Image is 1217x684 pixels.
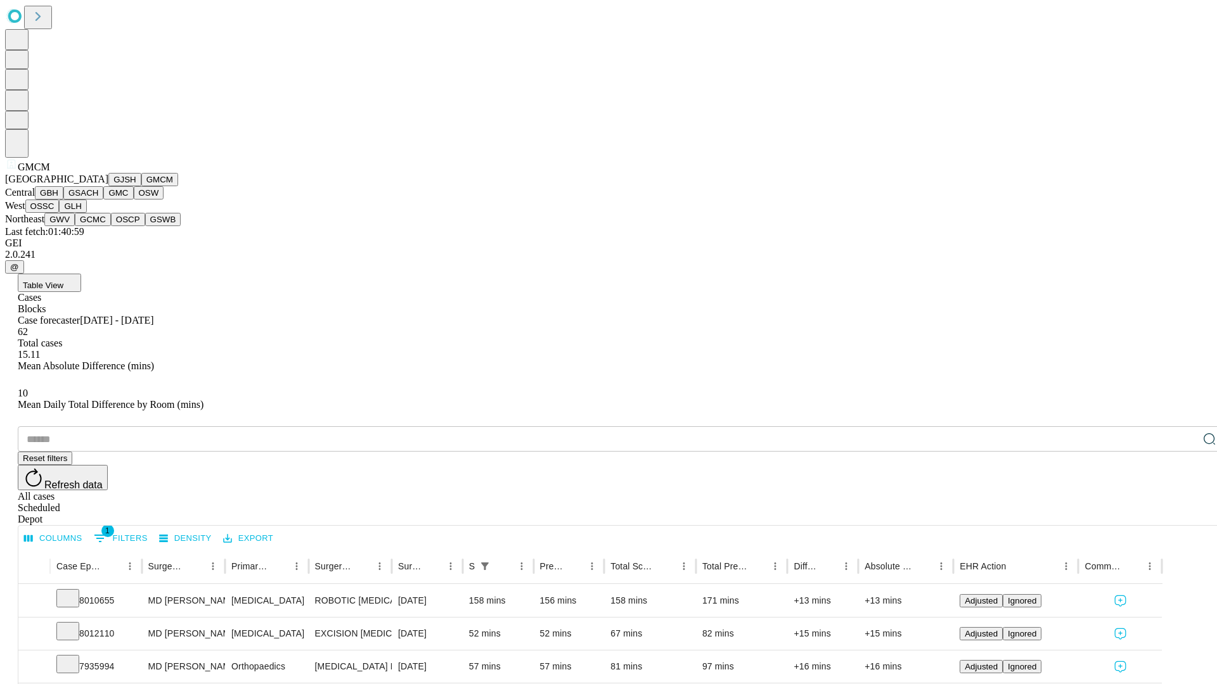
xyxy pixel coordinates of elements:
span: [DATE] - [DATE] [80,315,153,326]
div: MD [PERSON_NAME] [PERSON_NAME] [148,617,219,650]
div: Absolute Difference [865,561,913,571]
span: Total cases [18,338,62,348]
span: Adjusted [965,596,998,605]
button: Adjusted [960,594,1003,607]
button: GBH [35,186,63,199]
span: 62 [18,326,28,337]
button: Adjusted [960,660,1003,673]
button: GCMC [75,213,111,226]
button: GSWB [145,213,181,226]
div: [DATE] [398,585,456,617]
button: Density [156,529,215,548]
button: Reset filters [18,452,72,465]
div: [DATE] [398,617,456,650]
div: 97 mins [702,650,782,683]
button: Menu [513,557,531,575]
button: Menu [204,557,222,575]
span: Central [5,187,35,198]
button: Select columns [21,529,86,548]
div: MD [PERSON_NAME] [PERSON_NAME] Md [148,650,219,683]
div: [MEDICAL_DATA] MEDIAL OR LATERAL MENISCECTOMY [315,650,385,683]
button: Table View [18,274,81,292]
button: OSW [134,186,164,199]
button: Menu [766,557,784,575]
button: Menu [371,557,389,575]
button: Sort [657,557,675,575]
div: Surgery Date [398,561,423,571]
button: Export [220,529,276,548]
div: 158 mins [469,585,527,617]
div: Difference [794,561,818,571]
button: GLH [59,199,86,213]
div: ROBOTIC [MEDICAL_DATA] REPAIR [MEDICAL_DATA] INITIAL [315,585,385,617]
div: GEI [5,237,1212,249]
span: Case forecaster [18,315,80,326]
div: 2.0.241 [5,249,1212,260]
span: Mean Absolute Difference (mins) [18,360,154,371]
div: 8012110 [56,617,136,650]
button: Sort [270,557,288,575]
span: West [5,200,25,211]
div: 7935994 [56,650,136,683]
button: Menu [583,557,601,575]
div: [MEDICAL_DATA] [231,585,302,617]
button: Menu [1057,557,1075,575]
button: Sort [1123,557,1141,575]
span: Mean Daily Total Difference by Room (mins) [18,399,203,410]
button: Ignored [1003,660,1041,673]
div: Predicted In Room Duration [540,561,565,571]
div: 57 mins [469,650,527,683]
span: Refresh data [44,479,103,490]
div: Total Predicted Duration [702,561,748,571]
div: EXCISION [MEDICAL_DATA] LESION EXCEPT [MEDICAL_DATA] TRUNK ETC 1.1 TO 2.0CM [315,617,385,650]
span: [GEOGRAPHIC_DATA] [5,174,108,184]
button: Sort [820,557,837,575]
span: Ignored [1008,662,1036,671]
div: 8010655 [56,585,136,617]
div: [MEDICAL_DATA] [231,617,302,650]
div: Surgery Name [315,561,352,571]
button: Ignored [1003,627,1041,640]
div: 81 mins [610,650,690,683]
div: +13 mins [865,585,947,617]
button: Show filters [476,557,494,575]
div: 52 mins [540,617,598,650]
button: Sort [186,557,204,575]
span: Ignored [1008,596,1036,605]
div: +16 mins [794,650,852,683]
div: 1 active filter [476,557,494,575]
button: Menu [288,557,306,575]
span: Ignored [1008,629,1036,638]
span: Reset filters [23,453,67,463]
div: Orthopaedics [231,650,302,683]
span: Table View [23,281,63,290]
button: Expand [25,623,44,645]
div: 57 mins [540,650,598,683]
div: 158 mins [610,585,690,617]
span: 15.11 [18,349,40,360]
div: +16 mins [865,650,947,683]
button: Sort [915,557,932,575]
button: Menu [1141,557,1159,575]
div: MD [PERSON_NAME] [PERSON_NAME] [148,585,219,617]
button: Ignored [1003,594,1041,607]
button: GMC [103,186,133,199]
button: OSCP [111,213,145,226]
button: GSACH [63,186,103,199]
button: Menu [442,557,460,575]
div: +13 mins [794,585,852,617]
button: GWV [44,213,75,226]
button: OSSC [25,199,60,213]
button: Expand [25,590,44,612]
button: Menu [932,557,950,575]
div: 82 mins [702,617,782,650]
div: +15 mins [794,617,852,650]
span: @ [10,262,19,272]
span: Adjusted [965,629,998,638]
button: @ [5,260,24,274]
div: EHR Action [960,561,1006,571]
div: Total Scheduled Duration [610,561,656,571]
span: Adjusted [965,662,998,671]
span: GMCM [18,161,50,172]
div: 171 mins [702,585,782,617]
